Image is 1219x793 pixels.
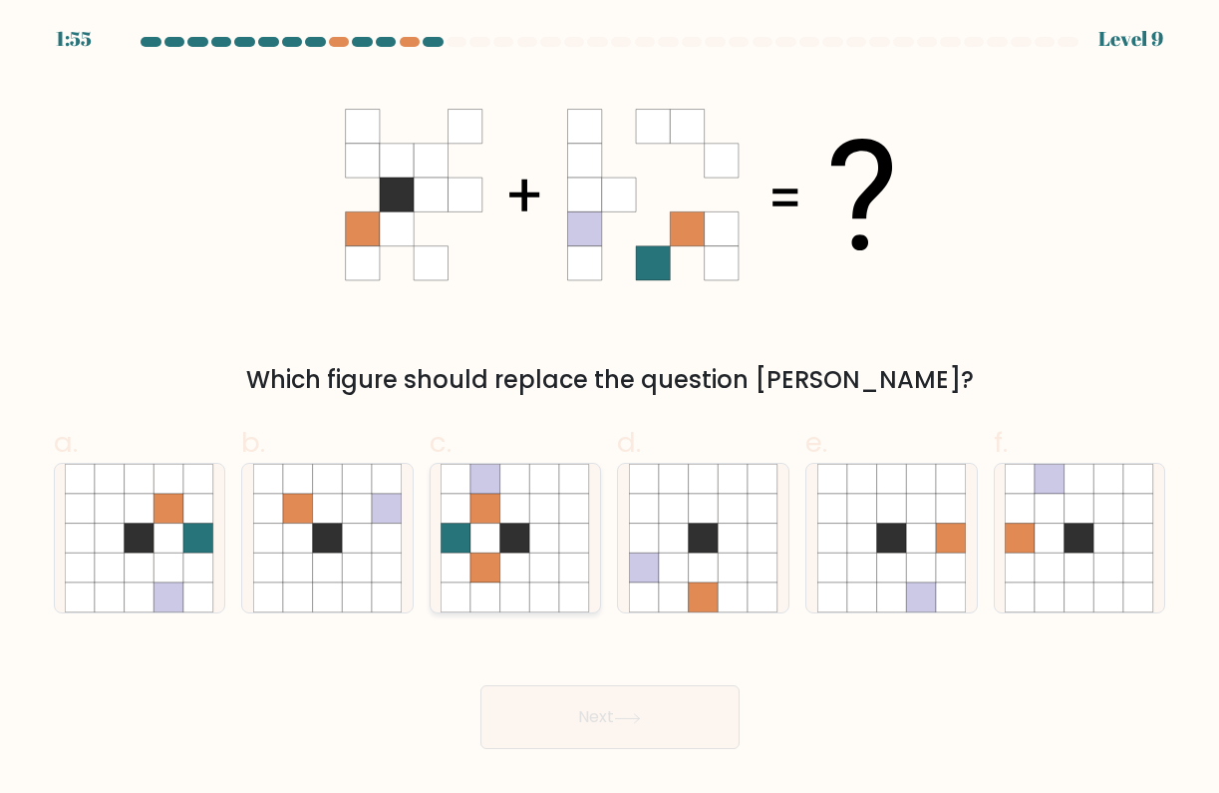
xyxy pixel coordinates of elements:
span: f. [994,423,1008,462]
span: e. [805,423,827,462]
span: d. [617,423,641,462]
span: a. [54,423,78,462]
button: Next [480,685,740,749]
span: c. [430,423,452,462]
div: Level 9 [1098,24,1163,54]
div: Which figure should replace the question [PERSON_NAME]? [66,362,1154,398]
span: b. [241,423,265,462]
div: 1:55 [56,24,92,54]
